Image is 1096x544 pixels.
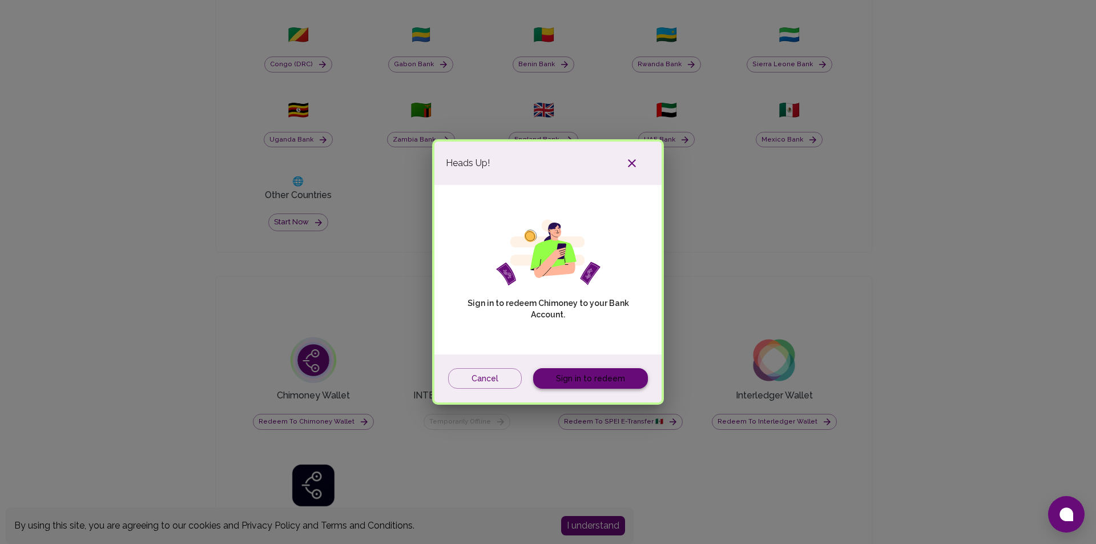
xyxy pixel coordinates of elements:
a: Sign in to redeem [533,368,648,389]
button: Open chat window [1048,496,1085,533]
span: Heads Up! [446,156,490,170]
img: girl phone svg [496,219,601,286]
button: Cancel [448,368,522,389]
p: Sign in to redeem Chimoney to your Bank Account. [465,297,631,320]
